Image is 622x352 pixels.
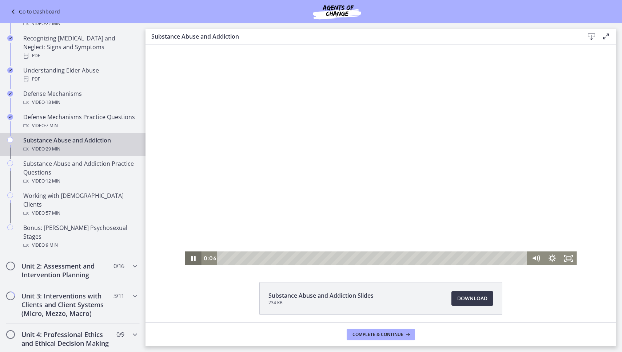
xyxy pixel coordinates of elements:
[451,291,493,306] a: Download
[352,332,403,337] span: Complete & continue
[151,32,573,41] h3: Substance Abuse and Addiction
[23,177,137,185] div: Video
[45,241,58,250] span: · 9 min
[45,145,60,153] span: · 29 min
[113,262,124,270] span: 0 / 16
[23,75,137,83] div: PDF
[23,34,137,60] div: Recognizing [MEDICAL_DATA] and Neglect: Signs and Symptoms
[293,3,380,20] img: Agents of Change
[399,207,415,221] button: Show settings menu
[45,121,58,130] span: · 7 min
[347,329,415,340] button: Complete & continue
[7,67,13,73] i: Completed
[23,19,137,28] div: Video
[45,98,60,107] span: · 18 min
[7,91,13,97] i: Completed
[268,300,374,306] span: 234 KB
[21,330,110,348] h2: Unit 4: Professional Ethics and Ethical Decision Making
[415,207,431,221] button: Fullscreen
[382,207,399,221] button: Mute
[23,241,137,250] div: Video
[145,44,616,265] iframe: Video Lesson
[23,191,137,218] div: Working with [DEMOGRAPHIC_DATA] Clients
[457,294,487,303] span: Download
[23,89,137,107] div: Defense Mechanisms
[21,262,110,279] h2: Unit 2: Assessment and Intervention Planning
[7,114,13,120] i: Completed
[23,51,137,60] div: PDF
[45,177,60,185] span: · 12 min
[23,113,137,130] div: Defense Mechanisms Practice Questions
[23,159,137,185] div: Substance Abuse and Addiction Practice Questions
[23,223,137,250] div: Bonus: [PERSON_NAME] Psychosexual Stages
[268,291,374,300] span: Substance Abuse and Addiction Slides
[9,7,60,16] a: Go to Dashboard
[23,121,137,130] div: Video
[23,136,137,153] div: Substance Abuse and Addiction
[116,330,124,339] span: 0 / 9
[23,209,137,218] div: Video
[45,19,60,28] span: · 22 min
[23,98,137,107] div: Video
[113,292,124,300] span: 3 / 11
[23,145,137,153] div: Video
[7,35,13,41] i: Completed
[45,209,60,218] span: · 57 min
[23,66,137,83] div: Understanding Elder Abuse
[21,292,110,318] h2: Unit 3: Interventions with Clients and Client Systems (Micro, Mezzo, Macro)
